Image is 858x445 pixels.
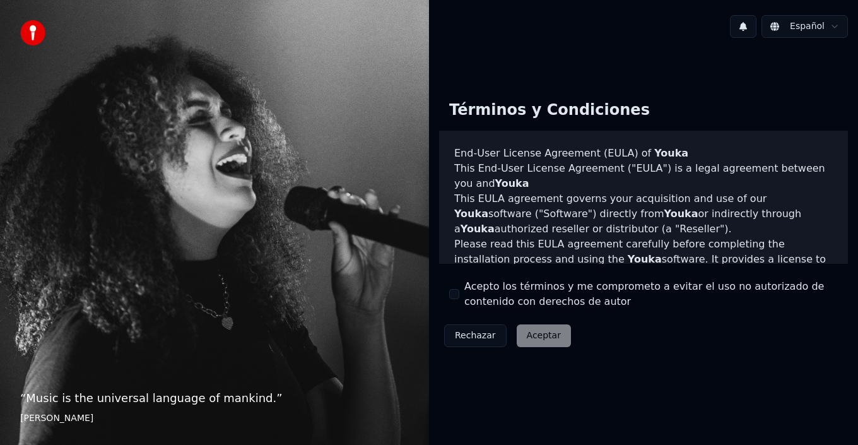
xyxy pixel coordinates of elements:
button: Rechazar [444,324,507,347]
div: Términos y Condiciones [439,90,660,131]
p: This EULA agreement governs your acquisition and use of our software ("Software") directly from o... [454,191,833,237]
span: Youka [664,208,698,220]
p: Please read this EULA agreement carefully before completing the installation process and using th... [454,237,833,297]
p: “ Music is the universal language of mankind. ” [20,389,409,407]
footer: [PERSON_NAME] [20,412,409,425]
span: Youka [454,208,488,220]
img: youka [20,20,45,45]
span: Youka [461,223,495,235]
span: Youka [628,253,662,265]
p: This End-User License Agreement ("EULA") is a legal agreement between you and [454,161,833,191]
label: Acepto los términos y me comprometo a evitar el uso no autorizado de contenido con derechos de autor [464,279,838,309]
h3: End-User License Agreement (EULA) of [454,146,833,161]
span: Youka [654,147,688,159]
span: Youka [495,177,529,189]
